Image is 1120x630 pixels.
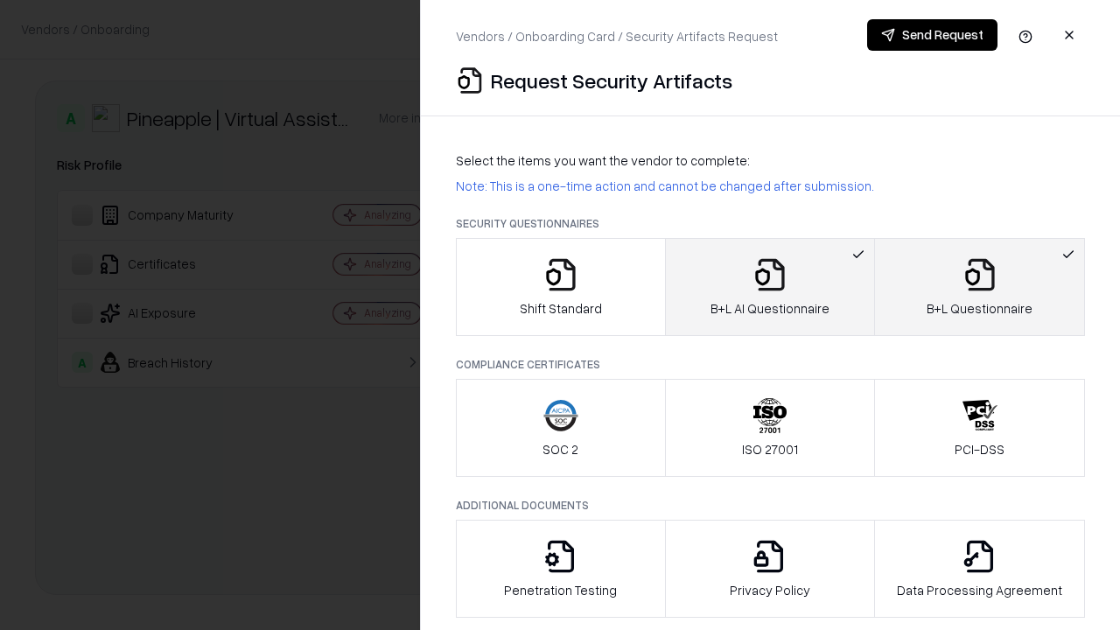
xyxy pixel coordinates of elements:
[456,379,666,477] button: SOC 2
[456,177,1085,195] p: Note: This is a one-time action and cannot be changed after submission.
[867,19,997,51] button: Send Request
[665,379,876,477] button: ISO 27001
[927,299,1032,318] p: B+L Questionnaire
[897,581,1062,599] p: Data Processing Agreement
[456,27,778,45] p: Vendors / Onboarding Card / Security Artifacts Request
[665,238,876,336] button: B+L AI Questionnaire
[491,66,732,94] p: Request Security Artifacts
[456,238,666,336] button: Shift Standard
[520,299,602,318] p: Shift Standard
[665,520,876,618] button: Privacy Policy
[874,379,1085,477] button: PCI-DSS
[955,440,1004,458] p: PCI-DSS
[504,581,617,599] p: Penetration Testing
[874,238,1085,336] button: B+L Questionnaire
[456,498,1085,513] p: Additional Documents
[456,216,1085,231] p: Security Questionnaires
[874,520,1085,618] button: Data Processing Agreement
[742,440,798,458] p: ISO 27001
[456,520,666,618] button: Penetration Testing
[730,581,810,599] p: Privacy Policy
[710,299,829,318] p: B+L AI Questionnaire
[542,440,578,458] p: SOC 2
[456,151,1085,170] p: Select the items you want the vendor to complete:
[456,357,1085,372] p: Compliance Certificates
